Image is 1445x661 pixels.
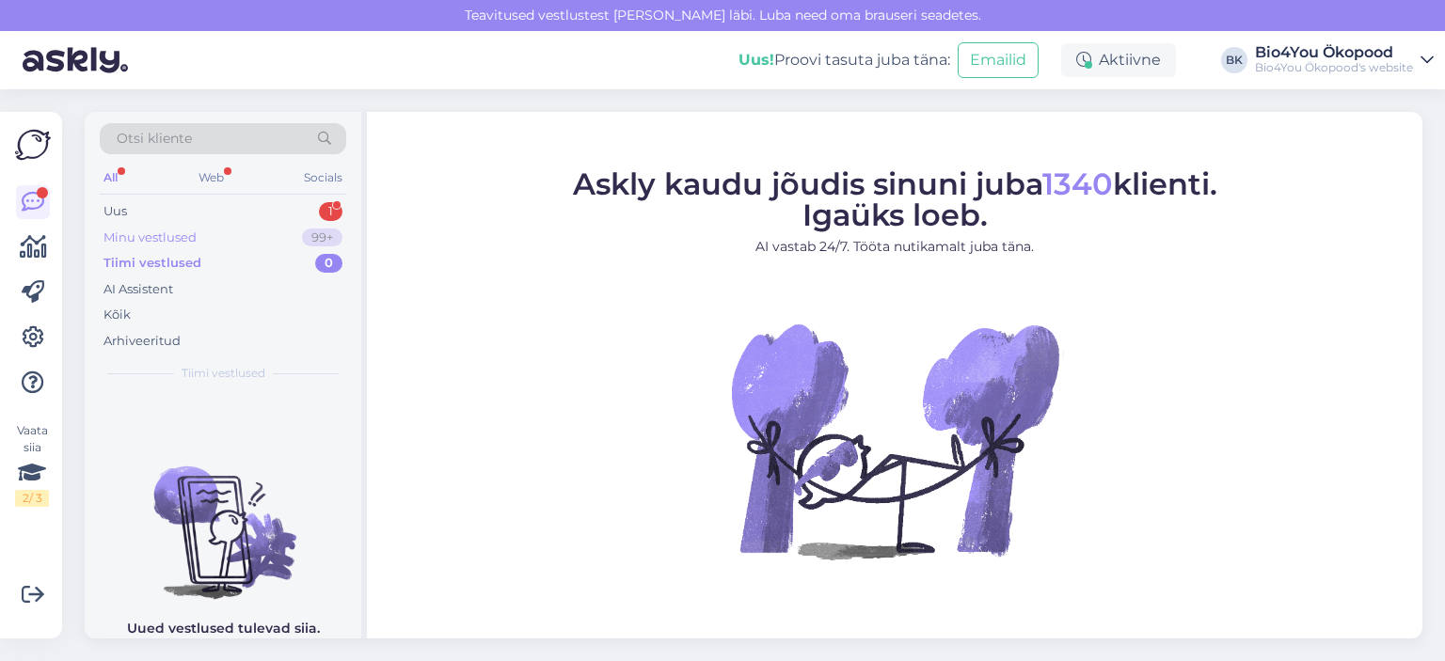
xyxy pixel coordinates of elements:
div: Socials [300,165,346,190]
div: 1 [319,202,342,221]
div: Bio4You Ökopood's website [1255,60,1413,75]
div: Tiimi vestlused [103,254,201,273]
div: BK [1221,47,1247,73]
div: Vaata siia [15,422,49,507]
div: Uus [103,202,127,221]
div: 0 [315,254,342,273]
span: Otsi kliente [117,129,192,149]
p: Uued vestlused tulevad siia. [127,619,320,638]
div: Bio4You Ökopood [1255,45,1413,60]
p: AI vastab 24/7. Tööta nutikamalt juba täna. [573,236,1217,256]
div: Kõik [103,306,131,324]
span: 1340 [1042,165,1113,201]
a: Bio4You ÖkopoodBio4You Ökopood's website [1255,45,1434,75]
span: Askly kaudu jõudis sinuni juba klienti. Igaüks loeb. [573,165,1217,232]
div: Arhiveeritud [103,332,181,351]
img: Askly Logo [15,127,51,163]
img: No Chat active [725,271,1064,609]
span: Tiimi vestlused [182,365,265,382]
div: Proovi tasuta juba täna: [738,49,950,71]
button: Emailid [958,42,1039,78]
div: 2 / 3 [15,490,49,507]
div: Aktiivne [1061,43,1176,77]
div: AI Assistent [103,280,173,299]
div: Web [195,165,228,190]
div: All [100,165,121,190]
div: 99+ [302,228,342,247]
img: No chats [85,433,361,602]
div: Minu vestlused [103,228,197,247]
b: Uus! [738,51,774,69]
